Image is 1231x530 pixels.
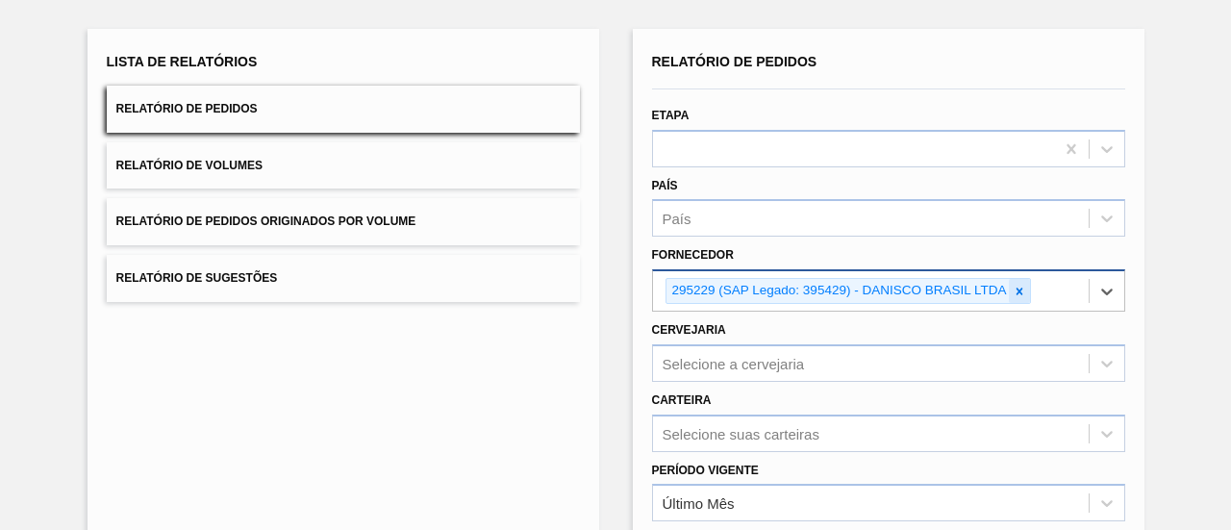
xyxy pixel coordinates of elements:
[107,255,580,302] button: Relatório de Sugestões
[116,215,416,228] span: Relatório de Pedidos Originados por Volume
[663,211,691,227] div: País
[652,54,817,69] span: Relatório de Pedidos
[652,464,759,477] label: Período Vigente
[116,102,258,115] span: Relatório de Pedidos
[116,271,278,285] span: Relatório de Sugestões
[652,248,734,262] label: Fornecedor
[666,279,1010,303] div: 295229 (SAP Legado: 395429) - DANISCO BRASIL LTDA
[663,355,805,371] div: Selecione a cervejaria
[652,109,690,122] label: Etapa
[652,323,726,337] label: Cervejaria
[652,179,678,192] label: País
[107,86,580,133] button: Relatório de Pedidos
[107,198,580,245] button: Relatório de Pedidos Originados por Volume
[663,425,819,442] div: Selecione suas carteiras
[107,142,580,189] button: Relatório de Volumes
[107,54,258,69] span: Lista de Relatórios
[663,495,735,512] div: Último Mês
[652,393,712,407] label: Carteira
[116,159,263,172] span: Relatório de Volumes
